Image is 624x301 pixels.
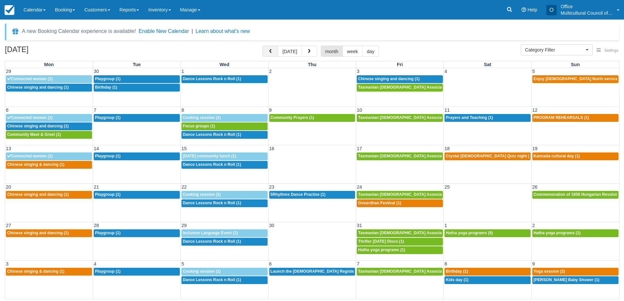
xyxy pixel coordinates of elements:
[6,152,92,160] a: Connected women (1)
[604,48,618,53] span: Settings
[534,269,565,274] span: Yoga session (2)
[94,229,180,237] a: Playgroup (1)
[521,44,593,55] button: Category Filter
[397,62,403,67] span: Fri
[181,223,187,228] span: 29
[94,191,180,199] a: Playgroup (1)
[532,223,536,228] span: 2
[532,114,618,122] a: PROGRAM REHEARSALS (1)
[7,85,69,90] span: Chinese singing and dancing (1)
[358,231,487,235] span: Tasmanian [DEMOGRAPHIC_DATA] Association -Weekly Praying (1)
[269,107,273,113] span: 9
[181,199,268,207] a: Dance Lessons Rock n Roll (1)
[183,154,236,158] span: [DATE] community lunch (1)
[358,239,404,244] span: Thriller [DATE] Disco (1)
[133,62,141,67] span: Tue
[357,84,443,92] a: Tasmanian [DEMOGRAPHIC_DATA] Association -Weekly Praying (1)
[181,191,268,199] a: Cooking session (1)
[356,69,360,74] span: 3
[181,152,268,160] a: [DATE] community lunch (1)
[271,192,326,197] span: 5Rhythms Dance Practise (1)
[357,75,443,83] a: Chinese singing and dancing (1)
[571,62,580,67] span: Sun
[357,152,443,160] a: Tasmanian [DEMOGRAPHIC_DATA] Association -Weekly Praying (1)
[181,238,268,246] a: Dance Lessons Rock n Roll (1)
[93,223,100,228] span: 28
[95,115,120,120] span: Playgroup (1)
[183,124,215,128] span: Focus groups (1)
[95,154,120,158] span: Playgroup (1)
[532,146,538,151] span: 19
[358,248,405,252] span: Hatha yoga programs (1)
[532,229,618,237] a: Hatha yoga programs (1)
[269,69,273,74] span: 2
[362,46,379,57] button: day
[532,191,618,199] a: Commemoration of 1956 Hungarian Revolution (1)
[183,132,241,137] span: Dance Lessons Rock n Roll (1)
[269,114,355,122] a: Community Prayers (1)
[5,261,9,266] span: 3
[444,69,448,74] span: 4
[446,115,493,120] span: Prayers and Teaching (1)
[357,238,443,246] a: Thriller [DATE] Disco (1)
[183,115,221,120] span: Cooking session (1)
[593,46,622,55] button: Settings
[356,261,360,266] span: 7
[93,184,100,190] span: 21
[445,229,531,237] a: Hatha yoga programs (5)
[6,161,92,169] a: Chinese singing & dancing (1)
[183,278,241,282] span: Dance Lessons Rock n Roll (1)
[278,46,302,57] button: [DATE]
[342,46,363,57] button: week
[183,239,241,244] span: Dance Lessons Rock n Roll (1)
[95,85,117,90] span: Birthday (1)
[357,268,443,276] a: Tasmanian [DEMOGRAPHIC_DATA] Association -Weekly Praying (1)
[7,154,53,158] span: Connected women (1)
[93,69,100,74] span: 30
[181,107,185,113] span: 8
[357,246,443,254] a: Hatha yoga programs (1)
[445,114,531,122] a: Prayers and Teaching (1)
[5,69,12,74] span: 29
[44,62,54,67] span: Mon
[95,231,120,235] span: Playgroup (1)
[95,77,120,81] span: Playgroup (1)
[446,231,493,235] span: Hatha yoga programs (5)
[532,69,536,74] span: 5
[7,115,53,120] span: Connected women (1)
[6,229,92,237] a: Chinese singing and dancing (1)
[269,191,355,199] a: 5Rhythms Dance Practise (1)
[269,268,355,276] a: Launch the [DEMOGRAPHIC_DATA] Register Tasmania Chapter. (2)
[532,107,538,113] span: 12
[181,131,268,139] a: Dance Lessons Rock n Roll (1)
[7,192,69,197] span: Chinese singing and dancing (1)
[444,146,450,151] span: 18
[93,146,100,151] span: 14
[93,261,97,266] span: 4
[195,28,250,34] a: Learn about what's new
[358,201,401,205] span: Govardhan Festival (1)
[444,184,450,190] span: 25
[181,161,268,169] a: Dance Lessons Rock n Roll (1)
[356,184,363,190] span: 24
[181,75,268,83] a: Dance Lessons Rock n Roll (1)
[358,269,487,274] span: Tasmanian [DEMOGRAPHIC_DATA] Association -Weekly Praying (1)
[5,223,12,228] span: 27
[321,46,343,57] button: month
[484,62,491,67] span: Sat
[94,75,180,83] a: Playgroup (1)
[444,107,450,113] span: 11
[6,268,92,276] a: Chinese singing & dancing (1)
[95,192,120,197] span: Playgroup (1)
[181,261,185,266] span: 5
[181,276,268,284] a: Dance Lessons Rock n Roll (1)
[444,261,448,266] span: 8
[357,191,443,199] a: Tasmanian [DEMOGRAPHIC_DATA] Association -Weekly Praying (1)
[356,223,363,228] span: 31
[525,47,584,53] span: Category Filter
[181,114,268,122] a: Cooking session (1)
[269,223,275,228] span: 30
[183,77,241,81] span: Dance Lessons Rock n Roll (1)
[357,199,443,207] a: Govardhan Festival (1)
[181,69,185,74] span: 1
